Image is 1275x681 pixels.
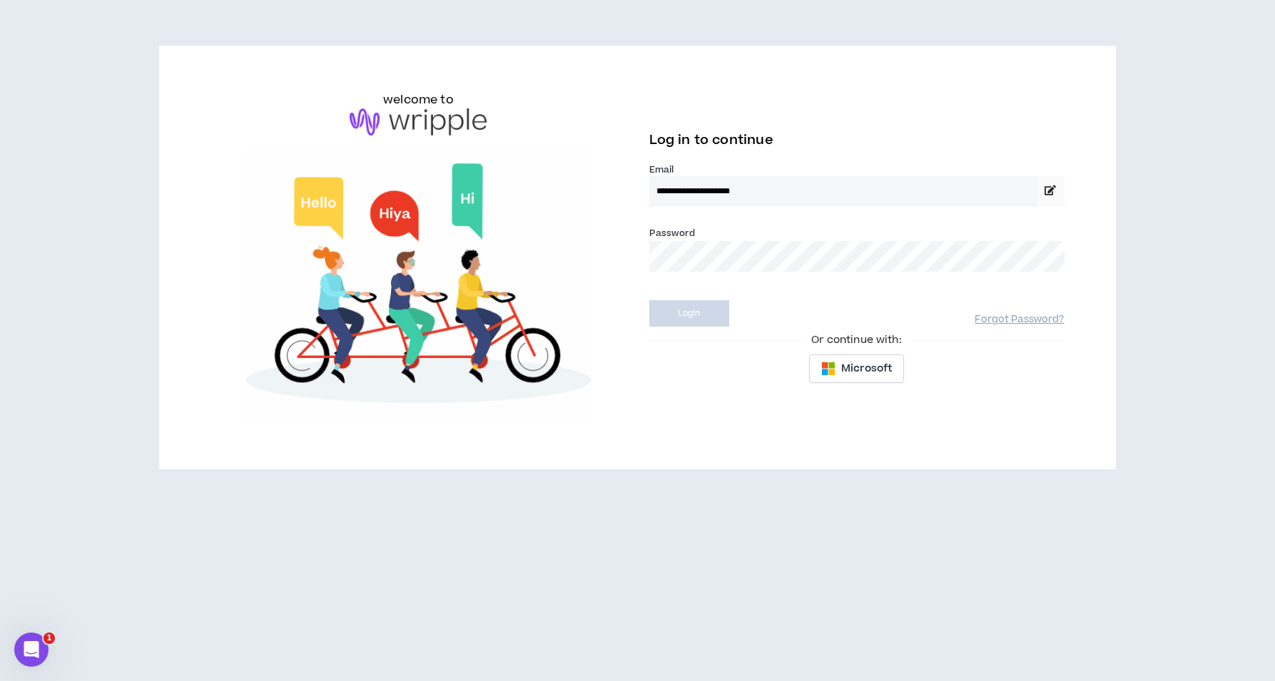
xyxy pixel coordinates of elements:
button: Login [649,300,729,327]
a: Forgot Password? [975,313,1064,327]
button: Microsoft [809,354,904,383]
img: Welcome to Wripple [210,150,626,424]
h6: welcome to [383,91,454,108]
img: logo-brand.png [350,108,487,135]
iframe: Intercom live chat [14,633,49,667]
label: Password [649,227,696,240]
span: 1 [44,633,55,644]
span: Log in to continue [649,131,773,149]
label: Email [649,163,1065,176]
span: Microsoft [841,361,892,377]
span: Or continue with: [801,332,911,348]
